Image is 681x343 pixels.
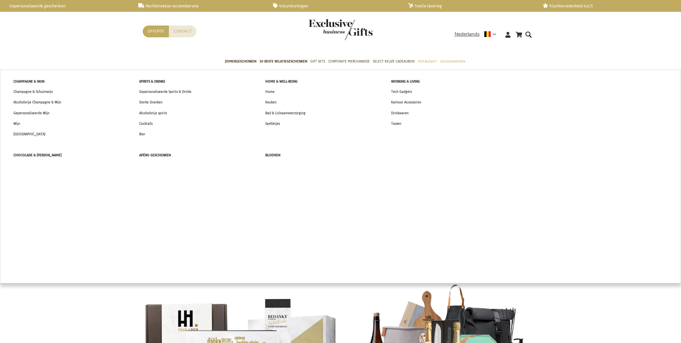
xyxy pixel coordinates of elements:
[391,78,420,85] span: Working & Living
[310,58,325,65] span: Gift Sets
[13,110,49,116] span: Gepersonaliseerde Wijn
[139,88,191,95] span: Gepersonaliseerde Spirits & Drinks
[309,19,373,40] img: Exclusive Business gifts logo
[3,3,128,9] a: Gepersonaliseerde geschenken
[139,152,171,159] span: Apéro Geschenken
[225,58,256,65] span: Zomergeschenken
[373,58,414,65] span: Select Keuze Cadeaubon
[260,58,307,65] span: 50 beste relatiegeschenken
[13,78,44,85] span: Champagne & Wijn
[391,120,401,127] span: Tassen
[309,19,341,40] a: store logo
[13,88,53,95] span: Champagne & Schuimwijn
[143,26,169,37] a: Offerte
[265,110,306,116] span: Bad & Lichaamsverzorging
[13,131,45,138] span: [GEOGRAPHIC_DATA]
[139,110,167,116] span: Alcoholvrije spirits
[265,120,280,127] span: Spelletjes
[391,88,412,95] span: Tech Gadgets
[139,99,163,106] span: Sterke Dranken
[408,3,533,9] a: Snelle levering
[138,3,263,9] a: Rechtstreekse verzendservice
[265,99,276,106] span: Keuken
[418,58,437,65] span: Per Budget
[13,152,62,159] span: Chocolade & [PERSON_NAME]
[265,78,298,85] span: Home & Well-being
[139,120,153,127] span: Cocktails
[139,78,165,85] span: Spirits & Drinks
[139,131,145,138] span: Bier
[328,58,370,65] span: Corporate Merchandise
[13,99,61,106] span: Alcoholvrije Champagne & Wijn
[265,152,280,159] span: Bloemen
[273,3,398,9] a: Volumkortingen
[455,31,500,38] div: Nederlands
[455,31,480,38] span: Nederlands
[169,26,196,37] a: Contact
[391,110,409,116] span: Drinkwaren
[13,120,20,127] span: Wijn
[543,3,668,9] a: Klanttevredenheid 4,6/5
[265,88,275,95] span: Home
[391,99,421,106] span: Kantoor Accessoires
[440,58,465,65] span: Gelegenheden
